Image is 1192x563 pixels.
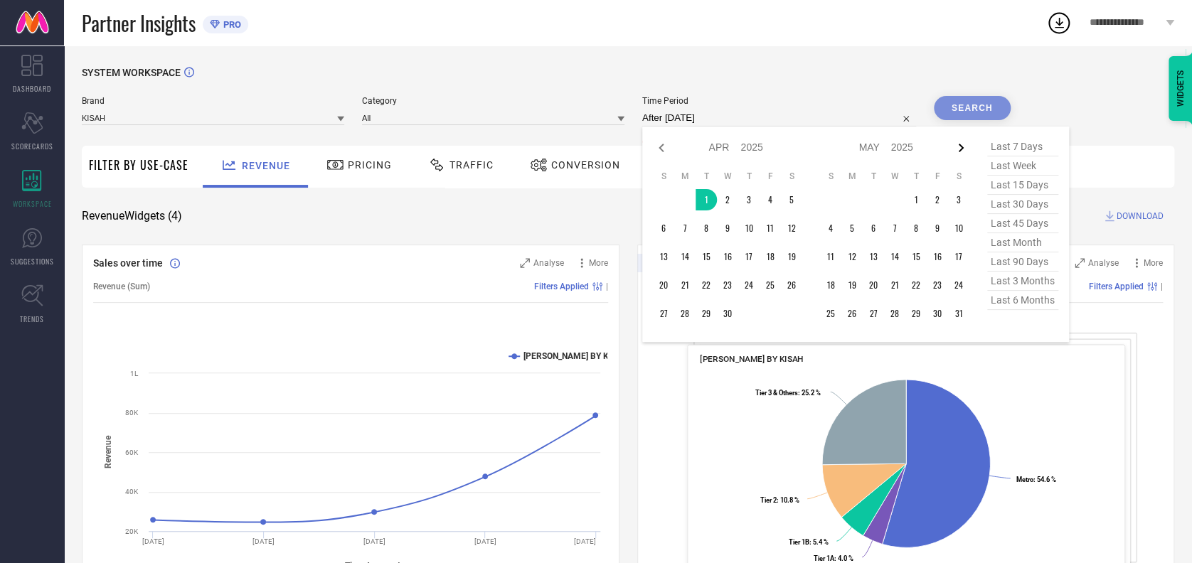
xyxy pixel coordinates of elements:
[348,159,392,171] span: Pricing
[863,171,884,182] th: Tuesday
[841,246,863,267] td: Mon May 12 2025
[987,137,1058,156] span: last 7 days
[700,354,803,364] span: [PERSON_NAME] BY KISAH
[952,139,969,156] div: Next month
[13,198,52,209] span: WORKSPACE
[948,246,969,267] td: Sat May 17 2025
[534,281,589,291] span: Filters Applied
[82,209,182,223] span: Revenue Widgets ( 4 )
[674,218,696,239] td: Mon Apr 07 2025
[820,246,841,267] td: Sun May 11 2025
[760,246,781,267] td: Fri Apr 18 2025
[884,171,905,182] th: Wednesday
[696,189,717,210] td: Tue Apr 01 2025
[987,195,1058,214] span: last 30 days
[653,303,674,324] td: Sun Apr 27 2025
[717,246,738,267] td: Wed Apr 16 2025
[863,303,884,324] td: Tue May 27 2025
[987,176,1058,195] span: last 15 days
[905,189,927,210] td: Thu May 01 2025
[760,189,781,210] td: Fri Apr 04 2025
[93,257,163,269] span: Sales over time
[13,83,51,94] span: DASHBOARD
[927,303,948,324] td: Fri May 30 2025
[11,141,53,151] span: SCORECARDS
[987,252,1058,272] span: last 90 days
[674,303,696,324] td: Mon Apr 28 2025
[863,218,884,239] td: Tue May 06 2025
[653,171,674,182] th: Sunday
[987,233,1058,252] span: last month
[987,214,1058,233] span: last 45 days
[781,246,802,267] td: Sat Apr 19 2025
[841,303,863,324] td: Mon May 26 2025
[841,274,863,296] td: Mon May 19 2025
[674,246,696,267] td: Mon Apr 14 2025
[520,258,530,268] svg: Zoom
[927,189,948,210] td: Fri May 02 2025
[103,435,113,468] tspan: Revenue
[642,109,916,127] input: Select time period
[242,160,290,171] span: Revenue
[788,538,809,546] tspan: Tier 1B
[948,274,969,296] td: Sat May 24 2025
[1144,258,1163,268] span: More
[1016,476,1033,483] tspan: Metro
[220,19,241,30] span: PRO
[93,281,150,291] span: Revenue (Sum)
[674,171,696,182] th: Monday
[948,171,969,182] th: Saturday
[1161,281,1163,291] span: |
[781,218,802,239] td: Sat Apr 12 2025
[738,171,760,182] th: Thursday
[884,303,905,324] td: Wed May 28 2025
[674,274,696,296] td: Mon Apr 21 2025
[363,537,385,545] text: [DATE]
[474,537,496,545] text: [DATE]
[696,303,717,324] td: Tue Apr 29 2025
[738,246,760,267] td: Thu Apr 17 2025
[905,218,927,239] td: Thu May 08 2025
[125,527,139,535] text: 20K
[82,67,181,78] span: SYSTEM WORKSPACE
[820,218,841,239] td: Sun May 04 2025
[653,139,670,156] div: Previous month
[755,389,820,397] text: : 25.2 %
[717,189,738,210] td: Wed Apr 02 2025
[696,171,717,182] th: Tuesday
[841,171,863,182] th: Monday
[125,488,139,495] text: 40K
[820,303,841,324] td: Sun May 25 2025
[20,313,44,324] span: TRENDS
[1016,476,1055,483] text: : 54.6 %
[589,258,608,268] span: More
[1088,258,1119,268] span: Analyse
[781,189,802,210] td: Sat Apr 05 2025
[1075,258,1085,268] svg: Zoom
[820,274,841,296] td: Sun May 18 2025
[884,218,905,239] td: Wed May 07 2025
[927,218,948,239] td: Fri May 09 2025
[717,171,738,182] th: Wednesday
[781,274,802,296] td: Sat Apr 26 2025
[533,258,564,268] span: Analyse
[884,274,905,296] td: Wed May 21 2025
[1046,10,1072,36] div: Open download list
[1117,209,1164,223] span: DOWNLOAD
[841,218,863,239] td: Mon May 05 2025
[760,274,781,296] td: Fri Apr 25 2025
[987,156,1058,176] span: last week
[573,537,595,545] text: [DATE]
[948,303,969,324] td: Sat May 31 2025
[760,495,776,503] tspan: Tier 2
[863,246,884,267] td: Tue May 13 2025
[738,189,760,210] td: Thu Apr 03 2025
[813,554,834,562] tspan: Tier 1A
[89,156,188,173] span: Filter By Use-Case
[755,389,797,397] tspan: Tier 3 & Others
[948,218,969,239] td: Sat May 10 2025
[760,171,781,182] th: Friday
[362,96,624,106] span: Category
[788,538,828,546] text: : 5.4 %
[717,274,738,296] td: Wed Apr 23 2025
